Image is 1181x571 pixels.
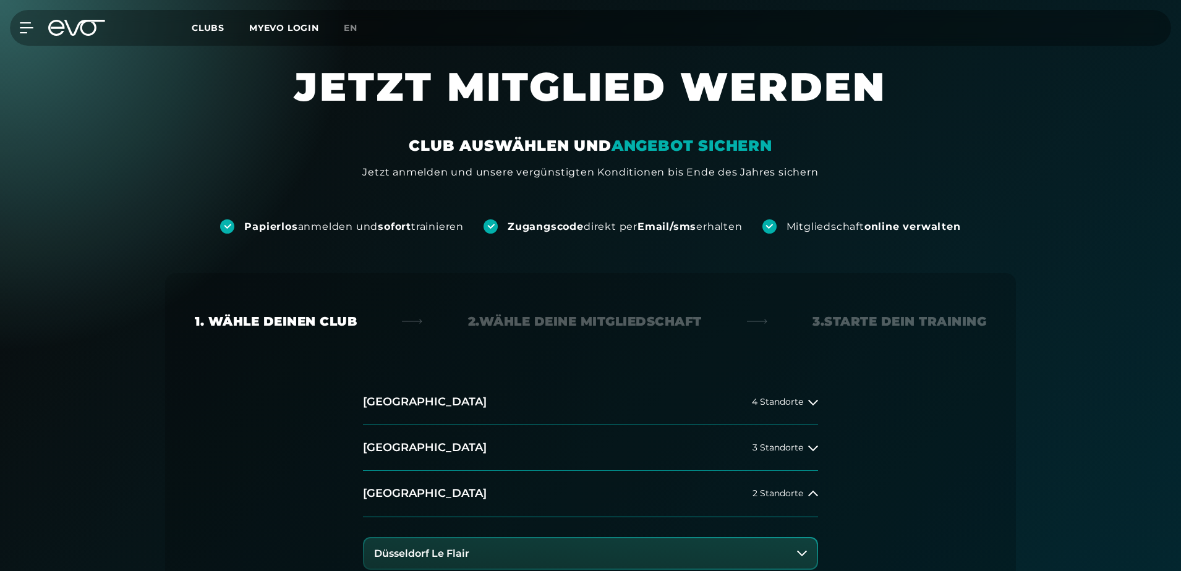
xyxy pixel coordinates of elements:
span: 4 Standorte [752,397,803,407]
span: Clubs [192,22,224,33]
span: 2 Standorte [753,489,803,498]
div: anmelden und trainieren [244,220,464,234]
a: MYEVO LOGIN [249,22,319,33]
button: [GEOGRAPHIC_DATA]4 Standorte [363,379,818,425]
h2: [GEOGRAPHIC_DATA] [363,440,487,455]
span: 3 Standorte [753,443,803,452]
div: Mitgliedschaft [787,220,961,234]
strong: Zugangscode [508,221,584,232]
span: en [344,22,357,33]
div: Jetzt anmelden und unsere vergünstigten Konditionen bis Ende des Jahres sichern [362,165,818,180]
button: Düsseldorf Le Flair [364,538,817,569]
a: Clubs [192,22,249,33]
button: [GEOGRAPHIC_DATA]3 Standorte [363,425,818,471]
strong: Papierlos [244,221,297,232]
div: CLUB AUSWÄHLEN UND [409,136,772,156]
em: ANGEBOT SICHERN [612,137,772,154]
div: 2. Wähle deine Mitgliedschaft [468,313,702,330]
div: direkt per erhalten [508,220,742,234]
strong: Email/sms [637,221,696,232]
button: [GEOGRAPHIC_DATA]2 Standorte [363,471,818,517]
div: 1. Wähle deinen Club [195,313,357,330]
div: 3. Starte dein Training [812,313,986,330]
strong: sofort [378,221,411,232]
h3: Düsseldorf Le Flair [374,548,469,559]
h2: [GEOGRAPHIC_DATA] [363,394,487,410]
h1: JETZT MITGLIED WERDEN [220,62,961,136]
strong: online verwalten [864,221,961,232]
a: en [344,21,372,35]
h2: [GEOGRAPHIC_DATA] [363,486,487,501]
